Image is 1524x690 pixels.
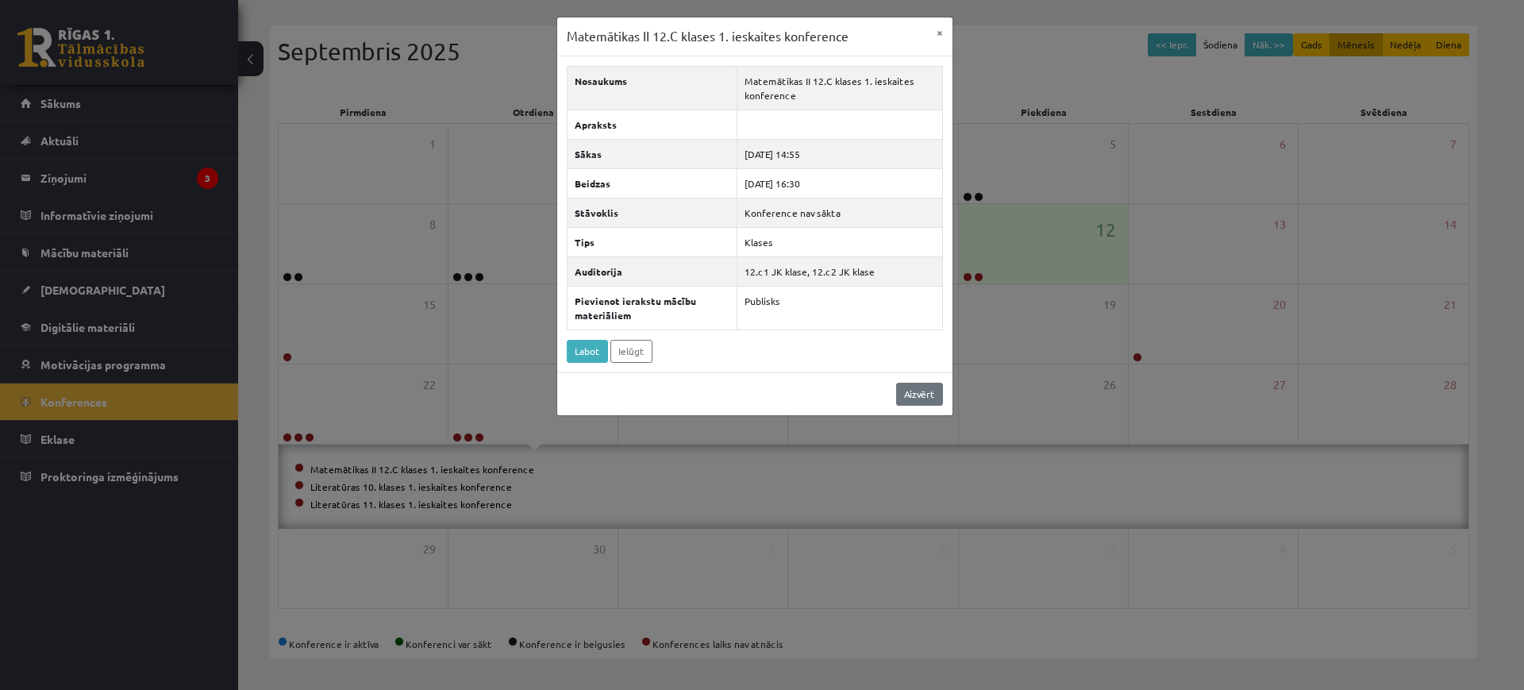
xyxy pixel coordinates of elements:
[737,139,942,168] td: [DATE] 14:55
[927,17,952,48] button: ×
[737,198,942,227] td: Konference nav sākta
[567,227,737,256] th: Tips
[737,66,942,110] td: Matemātikas II 12.C klases 1. ieskaites konference
[567,256,737,286] th: Auditorija
[896,383,943,406] a: Aizvērt
[737,168,942,198] td: [DATE] 16:30
[737,256,942,286] td: 12.c1 JK klase, 12.c2 JK klase
[567,286,737,330] th: Pievienot ierakstu mācību materiāliem
[567,340,608,363] a: Labot
[737,227,942,256] td: Klases
[737,286,942,330] td: Publisks
[567,139,737,168] th: Sākas
[567,168,737,198] th: Beidzas
[567,66,737,110] th: Nosaukums
[567,198,737,227] th: Stāvoklis
[567,27,849,46] h3: Matemātikas II 12.C klases 1. ieskaites konference
[610,340,652,363] a: Ielūgt
[567,110,737,139] th: Apraksts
